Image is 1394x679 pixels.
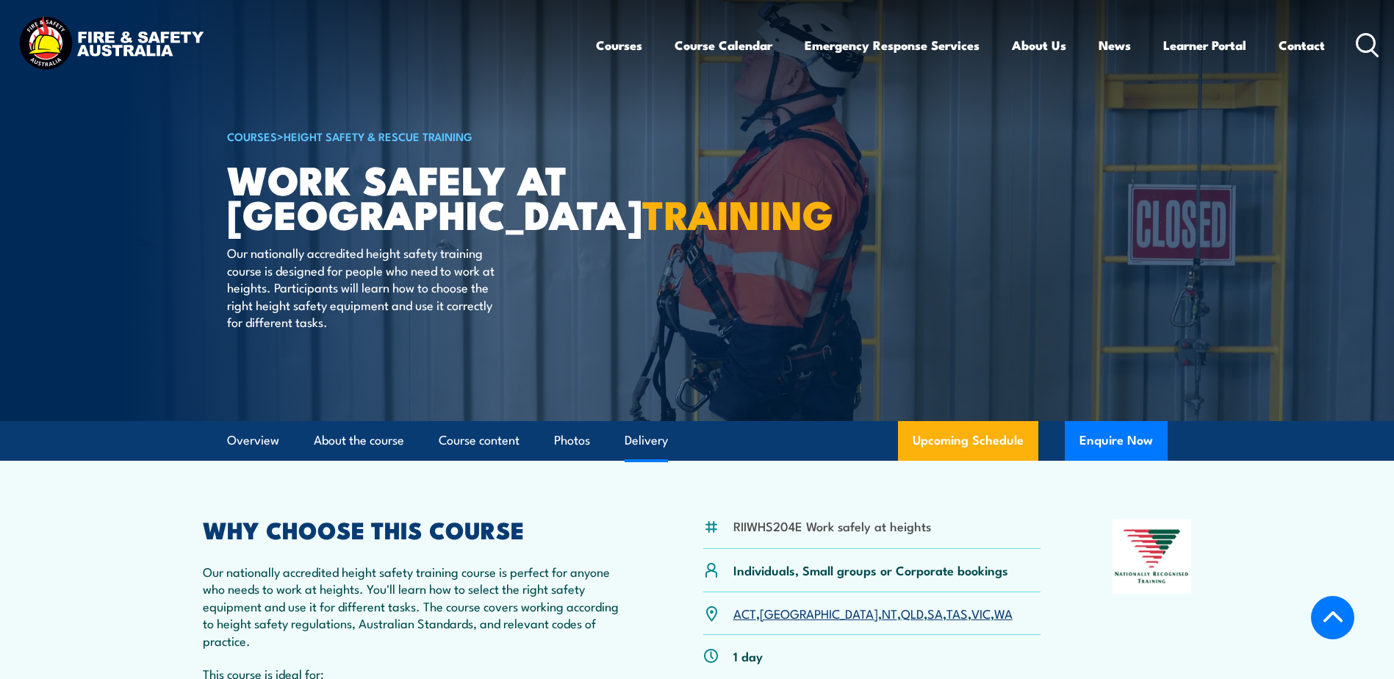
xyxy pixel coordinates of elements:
[946,604,968,622] a: TAS
[203,519,632,539] h2: WHY CHOOSE THIS COURSE
[227,244,495,330] p: Our nationally accredited height safety training course is designed for people who need to work a...
[284,128,473,144] a: Height Safety & Rescue Training
[1163,26,1246,65] a: Learner Portal
[596,26,642,65] a: Courses
[1012,26,1066,65] a: About Us
[227,127,590,145] h6: >
[901,604,924,622] a: QLD
[882,604,897,622] a: NT
[1099,26,1131,65] a: News
[227,162,590,230] h1: Work Safely at [GEOGRAPHIC_DATA]
[554,421,590,460] a: Photos
[760,604,878,622] a: [GEOGRAPHIC_DATA]
[314,421,404,460] a: About the course
[733,604,756,622] a: ACT
[927,604,943,622] a: SA
[733,517,931,534] li: RIIWHS204E Work safely at heights
[898,421,1038,461] a: Upcoming Schedule
[733,647,763,664] p: 1 day
[675,26,772,65] a: Course Calendar
[439,421,520,460] a: Course content
[1113,519,1192,594] img: Nationally Recognised Training logo.
[227,421,279,460] a: Overview
[1065,421,1168,461] button: Enquire Now
[733,561,1008,578] p: Individuals, Small groups or Corporate bookings
[227,128,277,144] a: COURSES
[971,604,991,622] a: VIC
[625,421,668,460] a: Delivery
[1279,26,1325,65] a: Contact
[733,605,1013,622] p: , , , , , , ,
[642,182,833,243] strong: TRAINING
[994,604,1013,622] a: WA
[203,563,632,649] p: Our nationally accredited height safety training course is perfect for anyone who needs to work a...
[805,26,980,65] a: Emergency Response Services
